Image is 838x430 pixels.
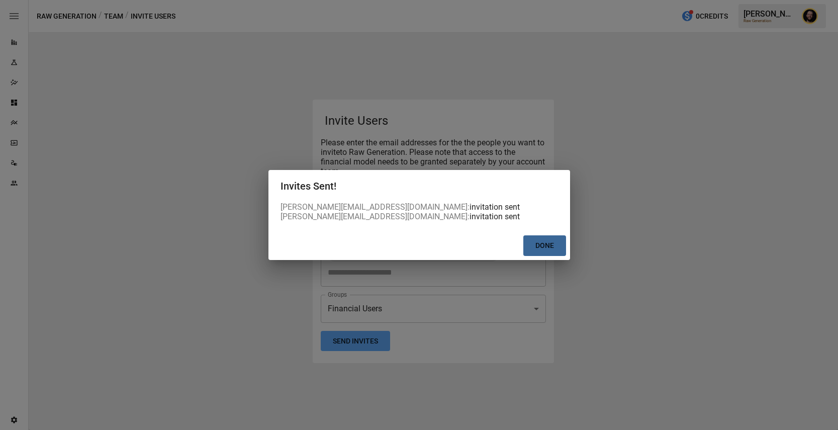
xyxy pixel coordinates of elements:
[281,212,470,221] div: [PERSON_NAME][EMAIL_ADDRESS][DOMAIN_NAME] :
[470,202,520,212] div: invitation sent
[523,235,566,256] button: Done
[470,212,520,221] div: invitation sent
[281,202,470,212] div: [PERSON_NAME][EMAIL_ADDRESS][DOMAIN_NAME] :
[268,170,570,202] h2: Invites Sent!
